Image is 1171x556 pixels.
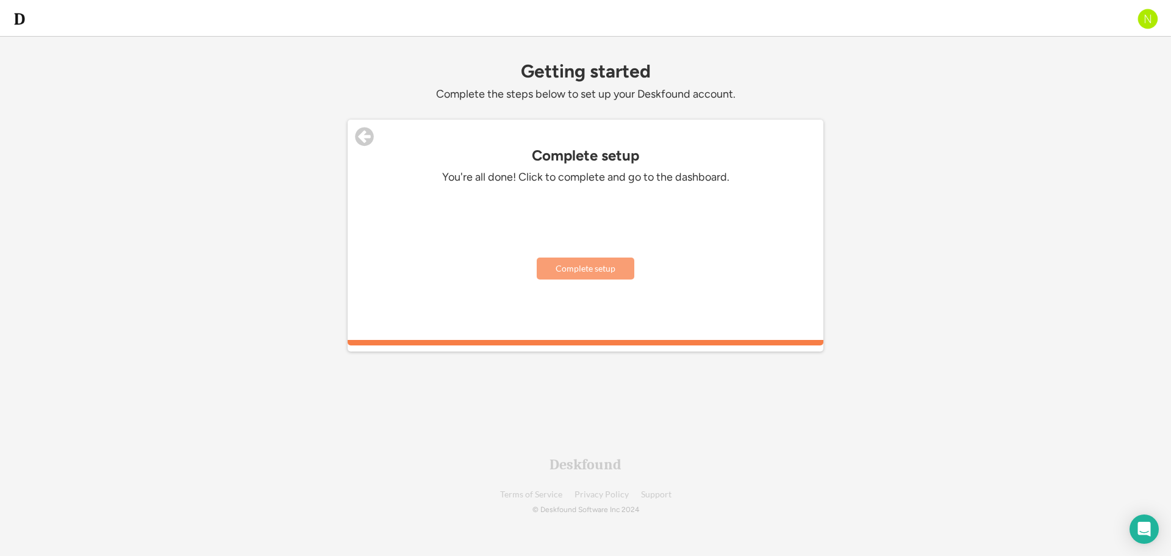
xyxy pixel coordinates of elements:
div: 100% [350,340,821,345]
div: Deskfound [550,457,621,472]
a: Terms of Service [500,490,562,499]
div: Open Intercom Messenger [1130,514,1159,544]
div: You're all done! Click to complete and go to the dashboard. [403,170,768,184]
a: Support [641,490,671,499]
div: Complete the steps below to set up your Deskfound account. [348,87,823,101]
button: Complete setup [537,258,634,280]
a: Privacy Policy [575,490,629,499]
img: N.png [1137,8,1159,30]
div: Getting started [348,61,823,81]
div: Complete setup [348,147,823,164]
img: d-whitebg.png [12,12,27,26]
